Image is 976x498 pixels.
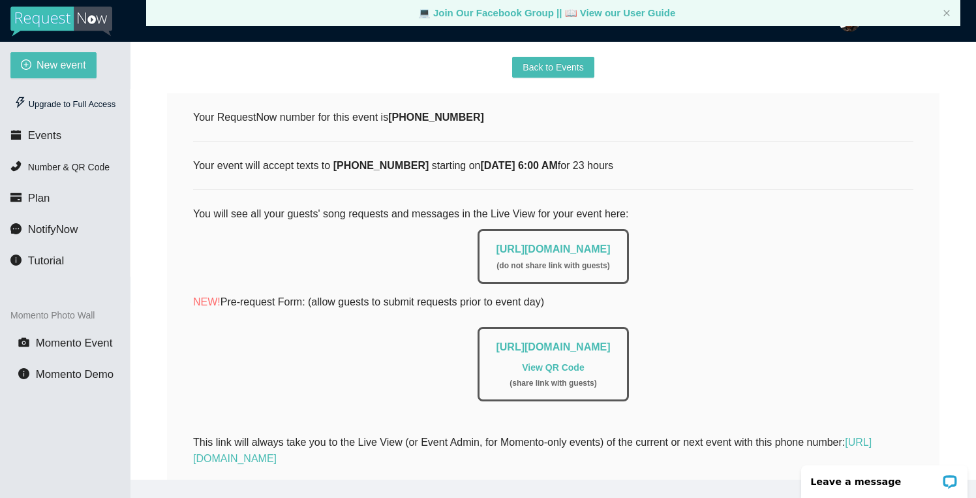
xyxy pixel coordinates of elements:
span: NEW! [193,296,221,307]
span: laptop [418,7,431,18]
span: Your RequestNow number for this event is [193,112,484,123]
span: Events [28,129,61,142]
a: laptop View our User Guide [565,7,676,18]
a: [URL][DOMAIN_NAME] [496,243,610,255]
span: info-circle [18,368,29,379]
a: View QR Code [522,362,584,373]
div: Your event will accept texts to starting on for 23 hours [193,157,913,174]
iframe: LiveChat chat widget [793,457,976,498]
span: plus-circle [21,59,31,72]
div: ( share link with guests ) [496,377,610,390]
div: This link will always take you to the Live View (or Event Admin, for Momento-only events) of the ... [193,434,913,467]
button: close [943,9,951,18]
p: Pre-request Form: (allow guests to submit requests prior to event day) [193,294,913,310]
b: [PHONE_NUMBER] [333,160,429,171]
b: [DATE] 6:00 AM [480,160,557,171]
span: thunderbolt [14,97,26,108]
span: Plan [28,192,50,204]
span: New event [37,57,86,73]
span: laptop [565,7,577,18]
img: RequestNow [10,7,112,37]
span: credit-card [10,192,22,203]
div: You will see all your guests' song requests and messages in the Live View for your event here: [193,206,913,417]
span: Momento Demo [36,368,114,381]
span: Back to Events [523,60,583,74]
span: Number & QR Code [28,162,110,172]
span: info-circle [10,255,22,266]
div: ( do not share link with guests ) [496,260,610,272]
b: [PHONE_NUMBER] [388,112,484,123]
span: Momento Event [36,337,113,349]
span: camera [18,337,29,348]
span: NotifyNow [28,223,78,236]
button: Back to Events [512,57,594,78]
span: message [10,223,22,234]
span: close [943,9,951,17]
span: calendar [10,129,22,140]
a: [URL][DOMAIN_NAME] [496,341,610,352]
div: Upgrade to Full Access [10,91,119,117]
a: laptop Join Our Facebook Group || [418,7,565,18]
span: phone [10,161,22,172]
span: Tutorial [28,255,64,267]
button: plus-circleNew event [10,52,97,78]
